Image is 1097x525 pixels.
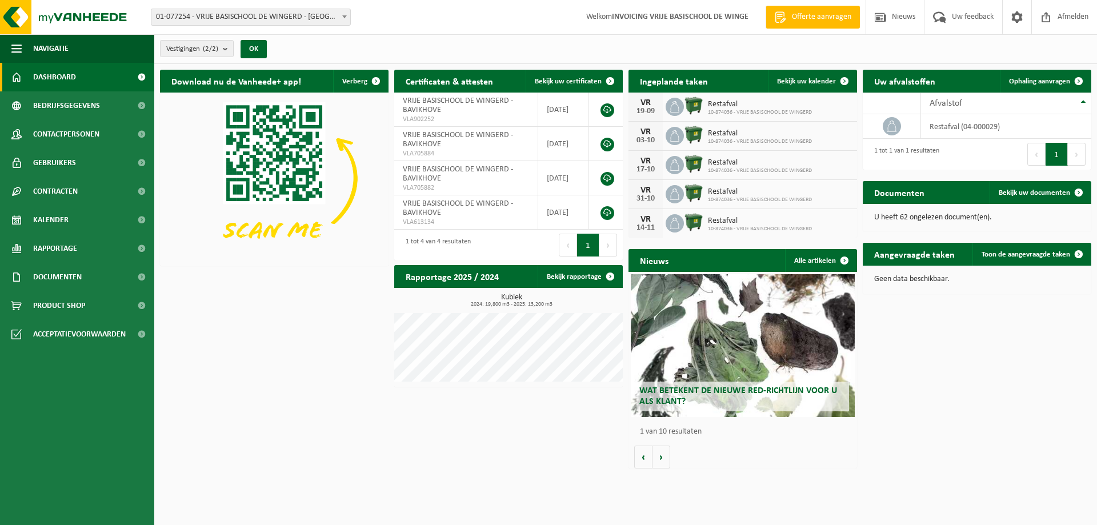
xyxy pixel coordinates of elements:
button: Next [1068,143,1086,166]
span: 01-077254 - VRIJE BASISCHOOL DE WINGERD - BAVIKHOVE [151,9,351,26]
a: Offerte aanvragen [766,6,860,29]
span: Product Shop [33,291,85,320]
strong: INVOICING VRIJE BASISCHOOL DE WINGE [612,13,748,21]
img: WB-1100-HPE-GN-01 [684,183,703,203]
a: Ophaling aanvragen [1000,70,1090,93]
td: [DATE] [538,195,589,230]
span: 10-874036 - VRIJE BASISCHOOL DE WINGERD [708,138,812,145]
img: Download de VHEPlus App [160,93,389,264]
span: Ophaling aanvragen [1009,78,1070,85]
span: Dashboard [33,63,76,91]
span: 01-077254 - VRIJE BASISCHOOL DE WINGERD - BAVIKHOVE [151,9,350,25]
h2: Aangevraagde taken [863,243,966,265]
span: VRIJE BASISCHOOL DE WINGERD - BAVIKHOVE [403,97,513,114]
button: 1 [577,234,599,257]
button: Volgende [652,446,670,468]
span: VRIJE BASISCHOOL DE WINGERD - BAVIKHOVE [403,131,513,149]
span: 10-874036 - VRIJE BASISCHOOL DE WINGERD [708,109,812,116]
div: 03-10 [634,137,657,145]
a: Bekijk uw kalender [768,70,856,93]
span: Contracten [33,177,78,206]
div: VR [634,98,657,107]
a: Toon de aangevraagde taken [972,243,1090,266]
td: [DATE] [538,161,589,195]
button: OK [241,40,267,58]
div: 19-09 [634,107,657,115]
a: Bekijk uw certificaten [526,70,622,93]
span: 2024: 19,800 m3 - 2025: 13,200 m3 [400,302,623,307]
span: Navigatie [33,34,69,63]
h2: Download nu de Vanheede+ app! [160,70,313,92]
a: Alle artikelen [785,249,856,272]
span: VLA705882 [403,183,529,193]
div: VR [634,186,657,195]
img: WB-1100-HPE-GN-01 [684,96,703,115]
p: U heeft 62 ongelezen document(en). [874,214,1080,222]
button: 1 [1046,143,1068,166]
span: Restafval [708,217,812,226]
span: Toon de aangevraagde taken [982,251,1070,258]
span: VLA705884 [403,149,529,158]
span: Wat betekent de nieuwe RED-richtlijn voor u als klant? [639,386,837,406]
span: VLA613134 [403,218,529,227]
a: Bekijk rapportage [538,265,622,288]
a: Bekijk uw documenten [990,181,1090,204]
div: VR [634,157,657,166]
count: (2/2) [203,45,218,53]
div: 1 tot 4 van 4 resultaten [400,233,471,258]
span: Vestigingen [166,41,218,58]
a: Wat betekent de nieuwe RED-richtlijn voor u als klant? [631,274,855,417]
span: Gebruikers [33,149,76,177]
h3: Kubiek [400,294,623,307]
span: Afvalstof [930,99,962,108]
h2: Certificaten & attesten [394,70,505,92]
div: 17-10 [634,166,657,174]
span: 10-874036 - VRIJE BASISCHOOL DE WINGERD [708,197,812,203]
button: Previous [1027,143,1046,166]
button: Next [599,234,617,257]
div: 1 tot 1 van 1 resultaten [868,142,939,167]
button: Verberg [333,70,387,93]
h2: Ingeplande taken [628,70,719,92]
td: [DATE] [538,127,589,161]
button: Vorige [634,446,652,468]
span: Restafval [708,100,812,109]
span: Bekijk uw documenten [999,189,1070,197]
span: Bekijk uw kalender [777,78,836,85]
h2: Uw afvalstoffen [863,70,947,92]
span: Restafval [708,187,812,197]
span: Offerte aanvragen [789,11,854,23]
span: Acceptatievoorwaarden [33,320,126,348]
div: 14-11 [634,224,657,232]
span: Rapportage [33,234,77,263]
span: Restafval [708,129,812,138]
span: 10-874036 - VRIJE BASISCHOOL DE WINGERD [708,167,812,174]
span: 10-874036 - VRIJE BASISCHOOL DE WINGERD [708,226,812,233]
button: Vestigingen(2/2) [160,40,234,57]
span: Bedrijfsgegevens [33,91,100,120]
td: restafval (04-000029) [921,114,1091,139]
span: Bekijk uw certificaten [535,78,602,85]
span: VRIJE BASISCHOOL DE WINGERD - BAVIKHOVE [403,199,513,217]
div: VR [634,215,657,224]
span: Contactpersonen [33,120,99,149]
span: VRIJE BASISCHOOL DE WINGERD - BAVIKHOVE [403,165,513,183]
img: WB-1100-HPE-GN-01 [684,125,703,145]
h2: Rapportage 2025 / 2024 [394,265,510,287]
img: WB-1100-HPE-GN-01 [684,213,703,232]
span: Verberg [342,78,367,85]
p: 1 van 10 resultaten [640,428,851,436]
span: VLA902252 [403,115,529,124]
h2: Documenten [863,181,936,203]
p: Geen data beschikbaar. [874,275,1080,283]
span: Kalender [33,206,69,234]
button: Previous [559,234,577,257]
span: Documenten [33,263,82,291]
td: [DATE] [538,93,589,127]
div: VR [634,127,657,137]
div: 31-10 [634,195,657,203]
span: Restafval [708,158,812,167]
h2: Nieuws [628,249,680,271]
img: WB-1100-HPE-GN-01 [684,154,703,174]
